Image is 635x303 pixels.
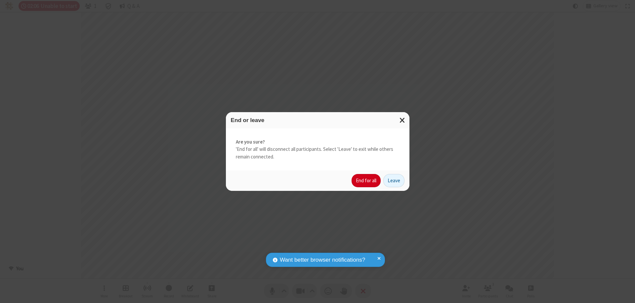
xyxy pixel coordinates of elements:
[231,117,404,123] h3: End or leave
[236,138,400,146] strong: Are you sure?
[396,112,409,128] button: Close modal
[226,128,409,171] div: 'End for all' will disconnect all participants. Select 'Leave' to exit while others remain connec...
[352,174,381,187] button: End for all
[383,174,404,187] button: Leave
[280,256,365,264] span: Want better browser notifications?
